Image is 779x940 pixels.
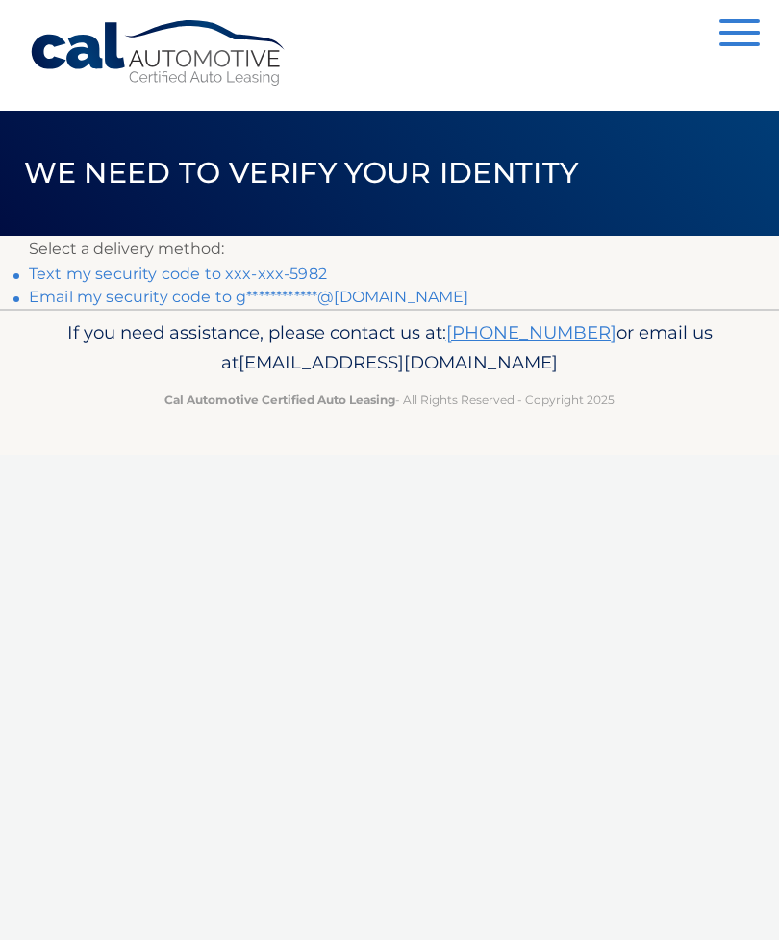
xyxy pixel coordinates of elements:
p: Select a delivery method: [29,236,750,263]
span: We need to verify your identity [24,155,579,191]
span: [EMAIL_ADDRESS][DOMAIN_NAME] [239,351,558,373]
p: If you need assistance, please contact us at: or email us at [29,318,750,379]
strong: Cal Automotive Certified Auto Leasing [164,393,395,407]
p: - All Rights Reserved - Copyright 2025 [29,390,750,410]
a: [PHONE_NUMBER] [446,321,616,343]
a: Text my security code to xxx-xxx-5982 [29,265,327,283]
a: Cal Automotive [29,19,289,88]
button: Menu [719,19,760,51]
